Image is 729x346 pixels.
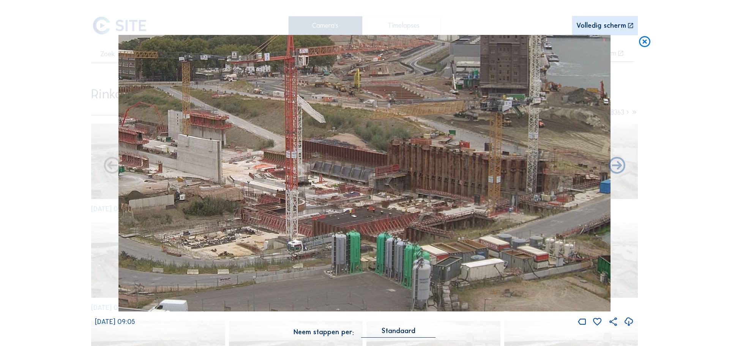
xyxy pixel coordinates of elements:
div: Volledig scherm [576,22,626,30]
i: Forward [102,156,122,176]
div: Standaard [361,327,436,338]
i: Back [607,156,627,176]
span: [DATE] 09:05 [95,318,135,326]
div: Neem stappen per: [293,329,354,336]
img: Image [118,35,611,312]
div: Standaard [382,327,415,334]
